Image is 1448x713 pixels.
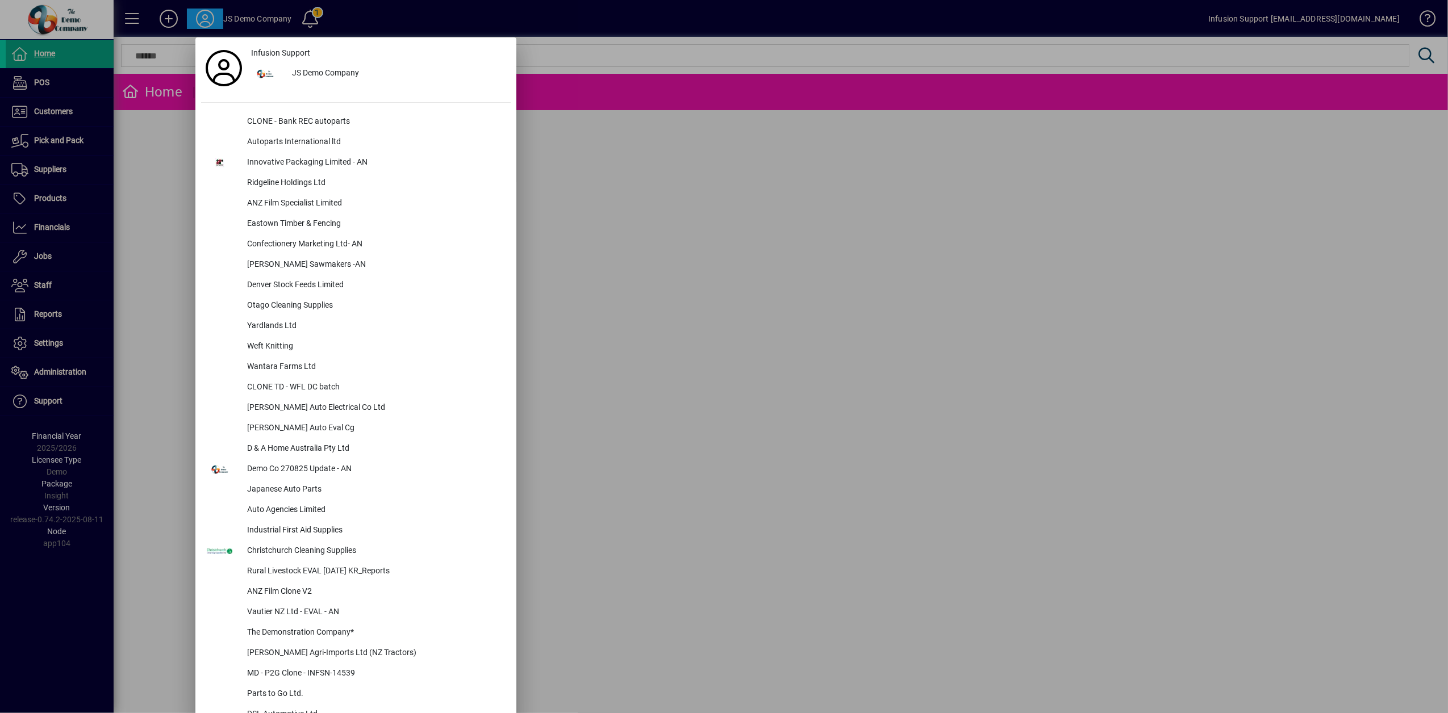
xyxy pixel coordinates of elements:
[201,255,511,275] button: [PERSON_NAME] Sawmakers -AN
[201,521,511,541] button: Industrial First Aid Supplies
[201,643,511,664] button: [PERSON_NAME] Agri-Imports Ltd (NZ Tractors)
[201,214,511,234] button: Eastown Timber & Fencing
[238,541,511,561] div: Christchurch Cleaning Supplies
[238,500,511,521] div: Auto Agencies Limited
[238,398,511,418] div: [PERSON_NAME] Auto Electrical Co Ltd
[238,684,511,704] div: Parts to Go Ltd.
[238,582,511,602] div: ANZ Film Clone V2
[201,173,511,194] button: Ridgeline Holdings Ltd
[238,337,511,357] div: Weft Knitting
[247,43,511,64] a: Infusion Support
[201,153,511,173] button: Innovative Packaging Limited - AN
[201,602,511,623] button: Vautier NZ Ltd - EVAL - AN
[201,418,511,439] button: [PERSON_NAME] Auto Eval Cg
[238,561,511,582] div: Rural Livestock EVAL [DATE] KR_Reports
[251,47,310,59] span: Infusion Support
[238,357,511,378] div: Wantara Farms Ltd
[238,623,511,643] div: The Demonstration Company*
[238,664,511,684] div: MD - P2G Clone - INFSN-14539
[201,541,511,561] button: Christchurch Cleaning Supplies
[201,684,511,704] button: Parts to Go Ltd.
[238,234,511,255] div: Confectionery Marketing Ltd- AN
[201,582,511,602] button: ANZ Film Clone V2
[238,439,511,459] div: D & A Home Australia Pty Ltd
[238,214,511,234] div: Eastown Timber & Fencing
[201,194,511,214] button: ANZ Film Specialist Limited
[201,357,511,378] button: Wantara Farms Ltd
[201,58,247,78] a: Profile
[238,194,511,214] div: ANZ Film Specialist Limited
[238,112,511,132] div: CLONE - Bank REC autoparts
[238,173,511,194] div: Ridgeline Holdings Ltd
[201,459,511,480] button: Demo Co 270825 Update - AN
[201,664,511,684] button: MD - P2G Clone - INFSN-14539
[283,64,511,84] div: JS Demo Company
[238,643,511,664] div: [PERSON_NAME] Agri-Imports Ltd (NZ Tractors)
[238,316,511,337] div: Yardlands Ltd
[201,132,511,153] button: Autoparts International ltd
[238,275,511,296] div: Denver Stock Feeds Limited
[238,459,511,480] div: Demo Co 270825 Update - AN
[247,64,511,84] button: JS Demo Company
[201,316,511,337] button: Yardlands Ltd
[238,153,511,173] div: Innovative Packaging Limited - AN
[238,521,511,541] div: Industrial First Aid Supplies
[201,480,511,500] button: Japanese Auto Parts
[238,296,511,316] div: Otago Cleaning Supplies
[201,337,511,357] button: Weft Knitting
[238,132,511,153] div: Autoparts International ltd
[201,112,511,132] button: CLONE - Bank REC autoparts
[201,275,511,296] button: Denver Stock Feeds Limited
[201,561,511,582] button: Rural Livestock EVAL [DATE] KR_Reports
[201,623,511,643] button: The Demonstration Company*
[201,378,511,398] button: CLONE TD - WFL DC batch
[238,418,511,439] div: [PERSON_NAME] Auto Eval Cg
[201,398,511,418] button: [PERSON_NAME] Auto Electrical Co Ltd
[201,439,511,459] button: D & A Home Australia Pty Ltd
[238,480,511,500] div: Japanese Auto Parts
[201,234,511,255] button: Confectionery Marketing Ltd- AN
[238,255,511,275] div: [PERSON_NAME] Sawmakers -AN
[238,378,511,398] div: CLONE TD - WFL DC batch
[201,500,511,521] button: Auto Agencies Limited
[201,296,511,316] button: Otago Cleaning Supplies
[238,602,511,623] div: Vautier NZ Ltd - EVAL - AN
